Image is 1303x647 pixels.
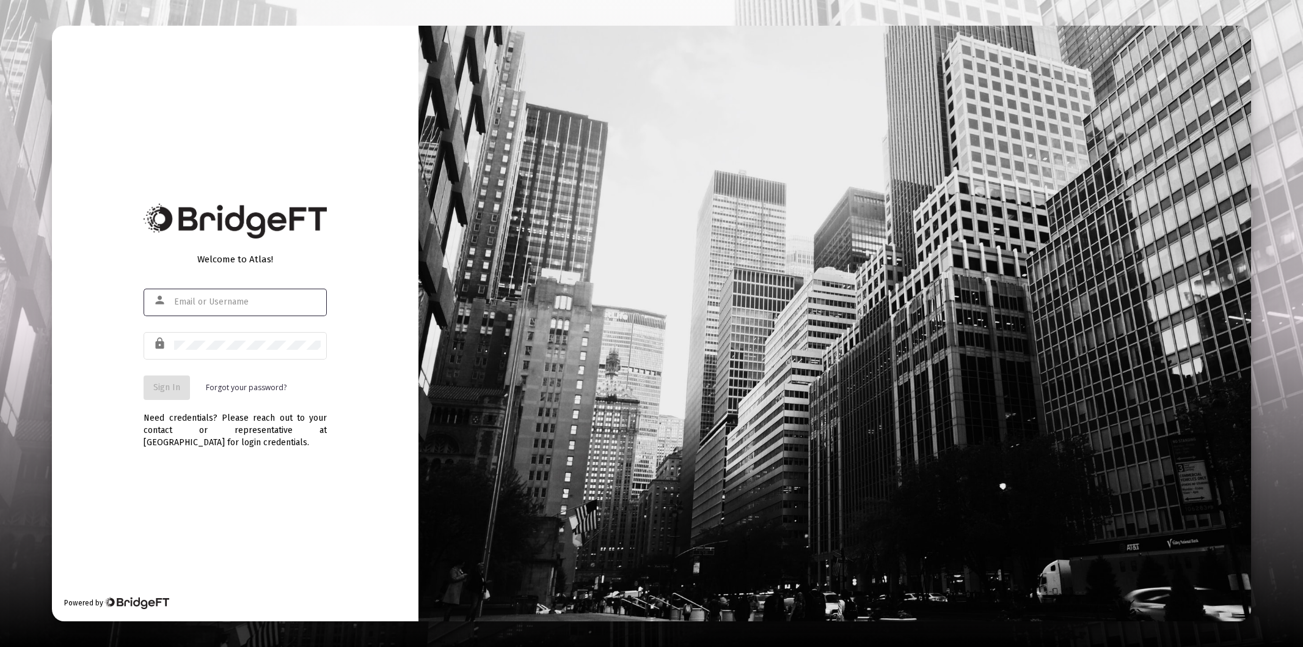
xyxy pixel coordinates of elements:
[153,293,168,308] mat-icon: person
[153,336,168,351] mat-icon: lock
[144,253,327,265] div: Welcome to Atlas!
[104,597,169,609] img: Bridge Financial Technology Logo
[64,597,169,609] div: Powered by
[144,375,190,400] button: Sign In
[144,400,327,449] div: Need credentials? Please reach out to your contact or representative at [GEOGRAPHIC_DATA] for log...
[206,382,287,394] a: Forgot your password?
[153,382,180,393] span: Sign In
[144,204,327,238] img: Bridge Financial Technology Logo
[174,297,321,307] input: Email or Username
